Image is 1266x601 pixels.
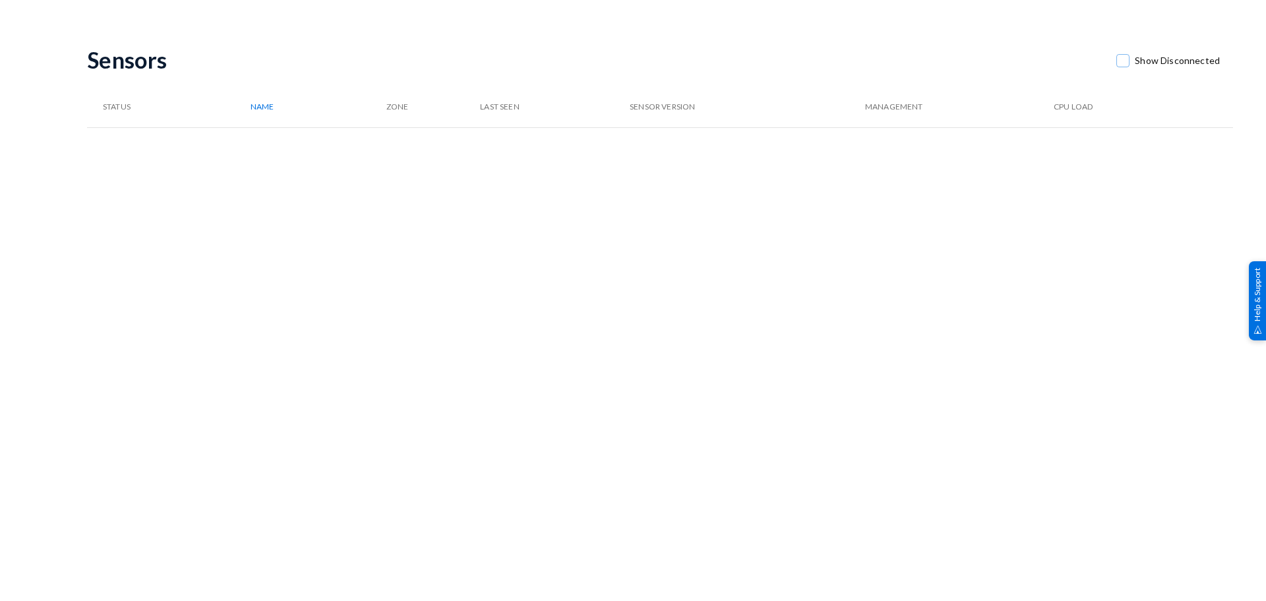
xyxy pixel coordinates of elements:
[1249,261,1266,340] div: Help & Support
[480,86,630,127] th: Last Seen
[251,101,274,113] span: Name
[386,86,481,127] th: Zone
[865,86,1054,127] th: Management
[87,86,251,127] th: Status
[251,101,380,113] div: Name
[1054,86,1182,127] th: CPU Load
[1135,51,1220,71] span: Show Disconnected
[630,86,865,127] th: Sensor Version
[1253,325,1262,334] img: help_support.svg
[87,46,1103,73] div: Sensors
